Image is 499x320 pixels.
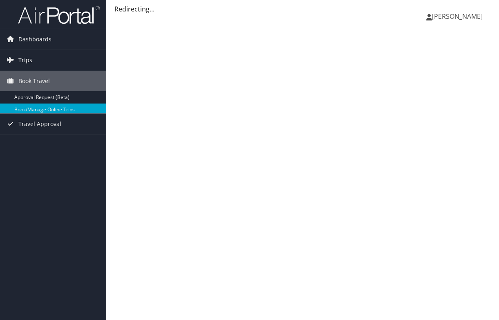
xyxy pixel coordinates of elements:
img: airportal-logo.png [18,5,100,25]
span: [PERSON_NAME] [432,12,483,21]
span: Book Travel [18,71,50,91]
a: [PERSON_NAME] [426,4,491,29]
div: Redirecting... [114,4,491,14]
span: Travel Approval [18,114,61,134]
span: Trips [18,50,32,70]
span: Dashboards [18,29,51,50]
